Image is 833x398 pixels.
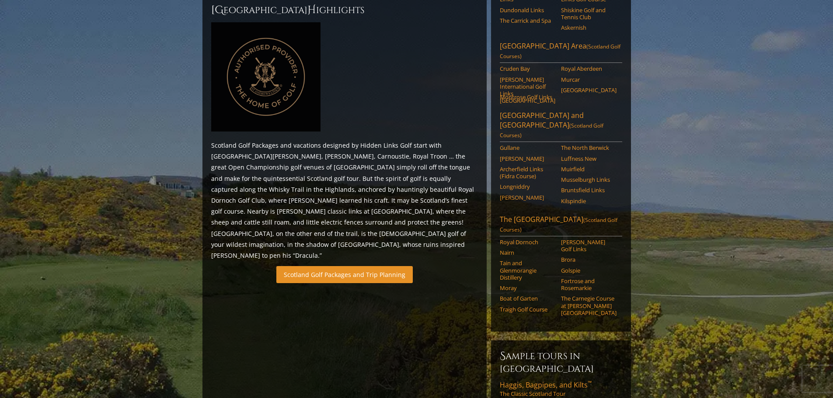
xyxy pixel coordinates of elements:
[561,197,617,204] a: Kilspindie
[500,284,555,291] a: Moray
[561,176,617,183] a: Musselburgh Links
[500,65,555,72] a: Cruden Bay
[500,260,555,281] a: Tain and Glenmorangie Distillery
[561,87,617,93] a: [GEOGRAPHIC_DATA]
[561,277,617,292] a: Fortrose and Rosemarkie
[500,295,555,302] a: Boat of Garten
[500,93,555,100] a: Montrose Golf Links
[211,140,478,261] p: Scotland Golf Packages and vacations designed by Hidden Links Golf start with [GEOGRAPHIC_DATA][P...
[561,187,617,194] a: Bruntsfield Links
[561,65,617,72] a: Royal Aberdeen
[500,17,555,24] a: The Carrick and Spa
[211,3,478,17] h2: [GEOGRAPHIC_DATA] ighlights
[561,295,617,316] a: The Carnegie Course at [PERSON_NAME][GEOGRAPHIC_DATA]
[500,166,555,180] a: Archerfield Links (Fidra Course)
[500,43,620,60] span: (Scotland Golf Courses)
[500,183,555,190] a: Longniddry
[561,24,617,31] a: Askernish
[500,349,622,375] h6: Sample Tours in [GEOGRAPHIC_DATA]
[561,144,617,151] a: The North Berwick
[500,194,555,201] a: [PERSON_NAME]
[500,7,555,14] a: Dundonald Links
[500,306,555,313] a: Traigh Golf Course
[500,249,555,256] a: Nairn
[561,267,617,274] a: Golspie
[500,380,622,398] a: Haggis, Bagpipes, and Kilts™The Classic Scotland Tour
[588,379,592,387] sup: ™
[500,216,617,233] span: (Scotland Golf Courses)
[500,41,622,63] a: [GEOGRAPHIC_DATA] Area(Scotland Golf Courses)
[500,144,555,151] a: Gullane
[500,215,622,236] a: The [GEOGRAPHIC_DATA](Scotland Golf Courses)
[500,155,555,162] a: [PERSON_NAME]
[561,76,617,83] a: Murcar
[561,166,617,173] a: Muirfield
[561,256,617,263] a: Brora
[500,111,622,142] a: [GEOGRAPHIC_DATA] and [GEOGRAPHIC_DATA](Scotland Golf Courses)
[500,239,555,246] a: Royal Dornoch
[500,380,592,390] span: Haggis, Bagpipes, and Kilts
[561,155,617,162] a: Luffness New
[561,239,617,253] a: [PERSON_NAME] Golf Links
[276,266,413,283] a: Scotland Golf Packages and Trip Planning
[500,122,603,139] span: (Scotland Golf Courses)
[561,7,617,21] a: Shiskine Golf and Tennis Club
[307,3,316,17] span: H
[500,76,555,104] a: [PERSON_NAME] International Golf Links [GEOGRAPHIC_DATA]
